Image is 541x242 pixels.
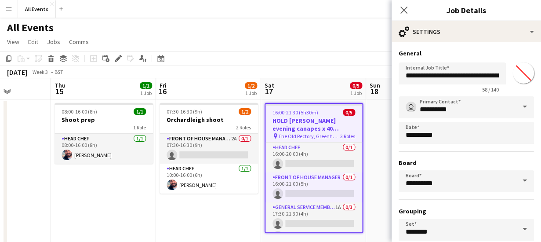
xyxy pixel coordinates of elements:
[368,86,380,96] span: 18
[160,164,258,194] app-card-role: Head Chef1/110:00-16:00 (6h)[PERSON_NAME]
[140,90,152,96] div: 1 Job
[54,81,65,89] span: Thu
[134,108,146,115] span: 1/1
[399,49,534,57] h3: General
[265,81,274,89] span: Sat
[392,21,541,42] div: Settings
[25,36,42,48] a: Edit
[350,90,362,96] div: 1 Job
[62,108,97,115] span: 08:00-16:00 (8h)
[392,4,541,16] h3: Job Details
[18,0,56,18] button: All Events
[370,81,380,89] span: Sun
[160,116,258,124] h3: Orchardleigh shoot
[265,103,363,233] app-job-card: 16:00-21:30 (5h30m)0/5HOLD [PERSON_NAME] evening canapes x 40 [PERSON_NAME] The Old Rectory, Gree...
[475,86,506,93] span: 58 / 140
[53,86,65,96] span: 15
[245,90,257,96] div: 1 Job
[265,172,362,202] app-card-role: Front of House Manager0/116:00-21:00 (5h)
[265,143,362,172] app-card-role: Head Chef0/116:00-20:00 (4h)
[47,38,60,46] span: Jobs
[160,134,258,164] app-card-role: Front of House Manager2A0/107:30-16:30 (9h)
[343,109,355,116] span: 0/5
[158,86,167,96] span: 16
[7,68,27,77] div: [DATE]
[263,86,274,96] span: 17
[265,117,362,132] h3: HOLD [PERSON_NAME] evening canapes x 40 [PERSON_NAME]
[28,38,38,46] span: Edit
[278,133,340,139] span: The Old Rectory, Greenhayes, Okeford Fitzpaine DT11 0RE
[236,124,251,131] span: 2 Roles
[399,207,534,215] h3: Grouping
[54,134,153,164] app-card-role: Head Chef1/108:00-16:00 (8h)[PERSON_NAME]
[29,69,51,75] span: Week 3
[54,69,63,75] div: BST
[54,116,153,124] h3: Shoot prep
[65,36,92,48] a: Comms
[239,108,251,115] span: 1/2
[245,82,257,89] span: 1/2
[69,38,89,46] span: Comms
[7,38,19,46] span: View
[272,109,318,116] span: 16:00-21:30 (5h30m)
[350,82,362,89] span: 0/5
[160,81,167,89] span: Fri
[44,36,64,48] a: Jobs
[54,103,153,164] app-job-card: 08:00-16:00 (8h)1/1Shoot prep1 RoleHead Chef1/108:00-16:00 (8h)[PERSON_NAME]
[167,108,202,115] span: 07:30-16:30 (9h)
[140,82,152,89] span: 1/1
[340,133,355,139] span: 3 Roles
[4,36,23,48] a: View
[160,103,258,194] app-job-card: 07:30-16:30 (9h)1/2Orchardleigh shoot2 RolesFront of House Manager2A0/107:30-16:30 (9h) Head Chef...
[399,159,534,167] h3: Board
[7,21,54,34] h1: All Events
[133,124,146,131] span: 1 Role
